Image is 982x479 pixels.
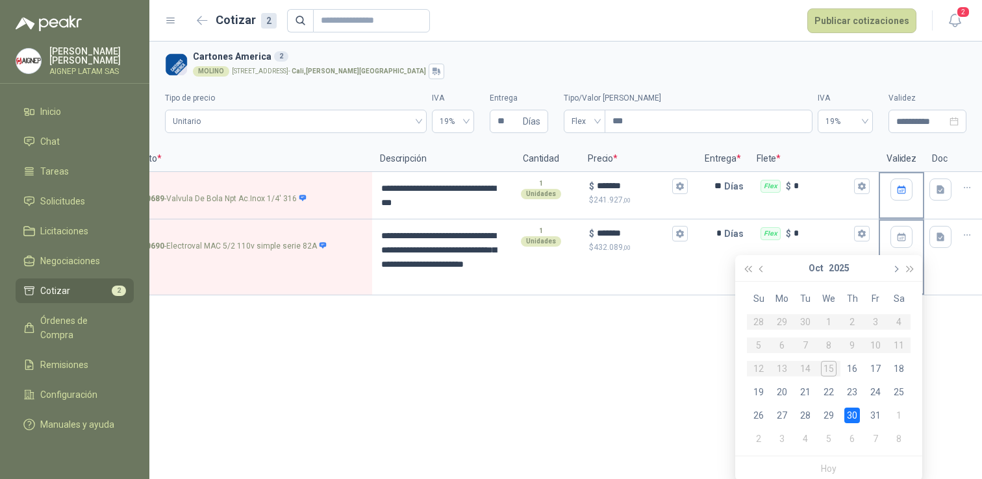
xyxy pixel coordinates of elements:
[798,408,813,423] div: 28
[817,404,840,427] td: 2025-10-29
[887,404,911,427] td: 2025-11-01
[597,181,670,191] input: $$241.927,00
[672,178,688,194] button: $$241.927,00
[16,249,134,273] a: Negociaciones
[943,9,966,32] button: 2
[888,92,966,104] label: Validez
[829,255,850,281] button: 2025
[112,146,372,172] p: Producto
[840,380,864,404] td: 2025-10-23
[770,404,794,427] td: 2025-10-27
[821,384,837,400] div: 22
[747,380,770,404] td: 2025-10-19
[112,286,126,296] span: 2
[16,159,134,184] a: Tareas
[165,92,427,104] label: Tipo de precio
[749,146,879,172] p: Flete
[572,112,598,131] span: Flex
[40,284,70,298] span: Cotizar
[165,53,188,76] img: Company Logo
[40,194,85,208] span: Solicitudes
[864,380,887,404] td: 2025-10-24
[817,287,840,310] th: We
[747,427,770,450] td: 2025-11-02
[864,404,887,427] td: 2025-10-31
[490,92,548,104] label: Entrega
[844,361,860,376] div: 16
[724,221,749,247] p: Días
[16,189,134,214] a: Solicitudes
[770,287,794,310] th: Mo
[864,287,887,310] th: Fr
[840,427,864,450] td: 2025-11-06
[844,431,860,447] div: 6
[774,384,790,400] div: 20
[589,227,594,241] p: $
[868,384,883,400] div: 24
[274,51,288,62] div: 2
[786,227,791,241] p: $
[16,99,134,124] a: Inicio
[440,112,466,131] span: 19%
[261,13,277,29] div: 2
[672,226,688,241] button: $$432.089,00
[16,129,134,154] a: Chat
[40,224,88,238] span: Licitaciones
[751,408,766,423] div: 26
[751,431,766,447] div: 2
[40,164,69,178] span: Tareas
[40,104,61,119] span: Inicio
[774,408,790,423] div: 27
[840,287,864,310] th: Th
[697,146,749,172] p: Entrega
[864,357,887,380] td: 2025-10-17
[16,278,134,303] a: Cotizar2
[794,228,851,238] input: Flex $
[594,195,631,204] span: 241.927
[40,387,97,402] span: Configuración
[432,92,474,104] label: IVA
[844,384,860,400] div: 23
[794,404,817,427] td: 2025-10-28
[868,361,883,376] div: 17
[817,427,840,450] td: 2025-11-05
[216,11,277,29] h2: Cotizar
[864,427,887,450] td: 2025-11-07
[854,226,870,241] button: Flex $
[751,384,766,400] div: 19
[794,287,817,310] th: Tu
[16,412,134,437] a: Manuales y ayuda
[794,181,851,191] input: Flex $
[292,68,426,75] strong: Cali , [PERSON_NAME][GEOGRAPHIC_DATA]
[564,92,812,104] label: Tipo/Valor [PERSON_NAME]
[794,380,817,404] td: 2025-10-21
[523,110,540,132] span: Días
[623,244,631,251] span: ,00
[539,226,543,236] p: 1
[887,380,911,404] td: 2025-10-25
[891,361,907,376] div: 18
[868,408,883,423] div: 31
[786,179,791,193] p: $
[770,427,794,450] td: 2025-11-03
[121,193,307,205] p: - Valvula De Bola Npt Ac.Inox 1/4' 316
[747,404,770,427] td: 2025-10-26
[887,427,911,450] td: 2025-11-08
[589,179,594,193] p: $
[40,134,60,149] span: Chat
[868,431,883,447] div: 7
[580,146,697,172] p: Precio
[16,219,134,243] a: Licitaciones
[825,112,865,131] span: 19%
[121,182,363,191] input: SOL060689-Valvula De Bola Npt Ac.Inox 1/4' 316
[809,255,824,281] button: Oct
[821,408,837,423] div: 29
[121,240,327,252] p: - Electroval MAC 5/2 110v simple serie 82A
[121,229,363,239] input: SOL060690-Electroval MAC 5/2 110v simple serie 82A
[817,380,840,404] td: 2025-10-22
[891,384,907,400] div: 25
[887,357,911,380] td: 2025-10-18
[854,178,870,194] button: Flex $
[16,16,82,31] img: Logo peakr
[761,180,781,193] div: Flex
